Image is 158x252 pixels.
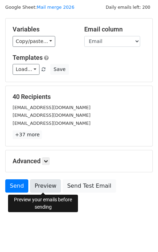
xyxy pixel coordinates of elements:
[84,26,145,33] h5: Email column
[13,130,42,139] a: +37 more
[63,179,116,193] a: Send Test Email
[13,157,145,165] h5: Advanced
[50,64,69,75] button: Save
[13,36,55,47] a: Copy/paste...
[103,5,153,10] a: Daily emails left: 200
[13,93,145,101] h5: 40 Recipients
[13,105,91,110] small: [EMAIL_ADDRESS][DOMAIN_NAME]
[13,54,43,61] a: Templates
[123,218,158,252] iframe: Chat Widget
[13,26,74,33] h5: Variables
[13,113,91,118] small: [EMAIL_ADDRESS][DOMAIN_NAME]
[103,3,153,11] span: Daily emails left: 200
[5,179,28,193] a: Send
[5,5,74,10] small: Google Sheet:
[13,121,91,126] small: [EMAIL_ADDRESS][DOMAIN_NAME]
[37,5,74,10] a: Mail merge 2026
[13,64,39,75] a: Load...
[8,195,78,212] div: Preview your emails before sending
[30,179,61,193] a: Preview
